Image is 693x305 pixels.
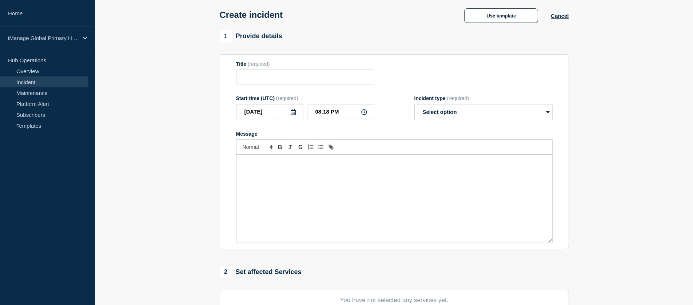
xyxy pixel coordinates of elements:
[414,104,553,120] select: Incident type
[414,95,553,101] div: Incident type
[236,104,303,119] input: YYYY-MM-DD
[239,143,275,151] span: Font size
[248,61,270,67] span: (required)
[307,104,374,119] input: HH:MM A
[220,30,282,43] div: Provide details
[276,95,298,101] span: (required)
[236,297,553,304] p: You have not selected any services yet.
[236,155,552,242] div: Message
[326,143,336,151] button: Toggle link
[220,10,283,20] h1: Create incident
[295,143,306,151] button: Toggle strikethrough text
[220,266,302,278] div: Set affected Services
[236,95,374,101] div: Start time (UTC)
[236,61,374,67] div: Title
[306,143,316,151] button: Toggle ordered list
[447,95,469,101] span: (required)
[464,8,538,23] button: Use template
[275,143,285,151] button: Toggle bold text
[8,35,78,41] p: iManage Global Primary Hub
[316,143,326,151] button: Toggle bulleted list
[236,131,553,137] div: Message
[220,30,232,43] span: 1
[285,143,295,151] button: Toggle italic text
[236,70,374,84] input: Title
[220,266,232,278] span: 2
[551,13,569,19] button: Cancel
